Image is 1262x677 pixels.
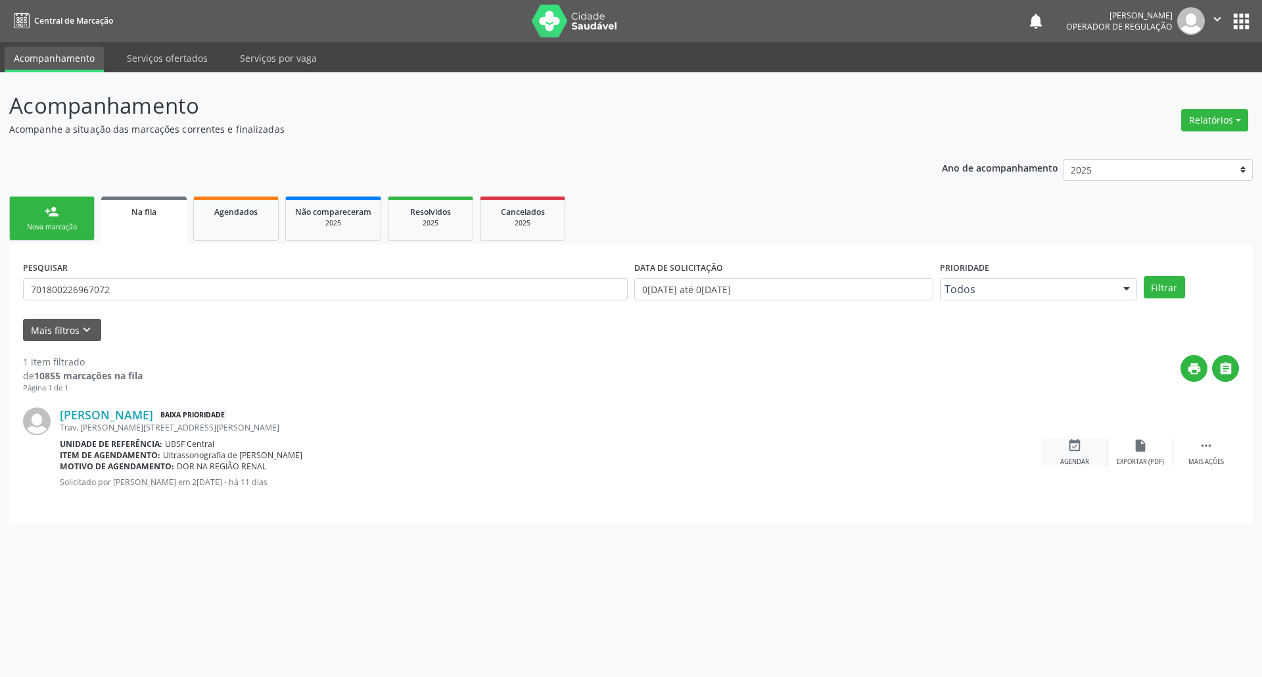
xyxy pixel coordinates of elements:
label: PESQUISAR [23,258,68,278]
a: Acompanhamento [5,47,104,72]
img: img [23,408,51,435]
div: Exportar (PDF) [1117,457,1164,467]
p: Acompanhe a situação das marcações correntes e finalizadas [9,122,879,136]
span: Ultrassonografia de [PERSON_NAME] [163,450,302,461]
div: [PERSON_NAME] [1066,10,1173,21]
a: [PERSON_NAME] [60,408,153,422]
span: Central de Marcação [34,15,113,26]
span: Não compareceram [295,206,371,218]
button: Relatórios [1181,109,1248,131]
i:  [1210,12,1225,26]
div: person_add [45,204,59,219]
a: Serviços ofertados [118,47,217,70]
div: Mais ações [1188,457,1224,467]
a: Serviços por vaga [231,47,326,70]
i: keyboard_arrow_down [80,323,94,337]
div: 2025 [295,218,371,228]
div: Trav. [PERSON_NAME][STREET_ADDRESS][PERSON_NAME] [60,422,1042,433]
i: event_available [1067,438,1082,453]
label: DATA DE SOLICITAÇÃO [634,258,723,278]
div: Página 1 de 1 [23,383,143,394]
button: Filtrar [1144,276,1185,298]
a: Central de Marcação [9,10,113,32]
i:  [1219,362,1233,376]
input: Nome, CNS [23,278,628,300]
span: Operador de regulação [1066,21,1173,32]
span: Resolvidos [410,206,451,218]
span: Baixa Prioridade [158,408,227,422]
span: Todos [945,283,1110,296]
div: 2025 [398,218,463,228]
b: Unidade de referência: [60,438,162,450]
button: apps [1230,10,1253,33]
label: Prioridade [940,258,989,278]
input: Selecione um intervalo [634,278,933,300]
img: img [1177,7,1205,35]
button: Mais filtroskeyboard_arrow_down [23,319,101,342]
span: Na fila [131,206,156,218]
p: Solicitado por [PERSON_NAME] em 2[DATE] - há 11 dias [60,477,1042,488]
div: Nova marcação [19,222,85,232]
span: UBSF Central [165,438,214,450]
button:  [1212,355,1239,382]
button:  [1205,7,1230,35]
div: 2025 [490,218,555,228]
div: Agendar [1060,457,1089,467]
i:  [1199,438,1213,453]
button: print [1180,355,1207,382]
div: 1 item filtrado [23,355,143,369]
i: insert_drive_file [1133,438,1148,453]
span: Cancelados [501,206,545,218]
strong: 10855 marcações na fila [34,369,143,382]
span: DOR NA REGIÃO RENAL [177,461,266,472]
p: Acompanhamento [9,89,879,122]
b: Motivo de agendamento: [60,461,174,472]
i: print [1187,362,1202,376]
b: Item de agendamento: [60,450,160,461]
button: notifications [1027,12,1045,30]
p: Ano de acompanhamento [942,159,1058,175]
div: de [23,369,143,383]
span: Agendados [214,206,258,218]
